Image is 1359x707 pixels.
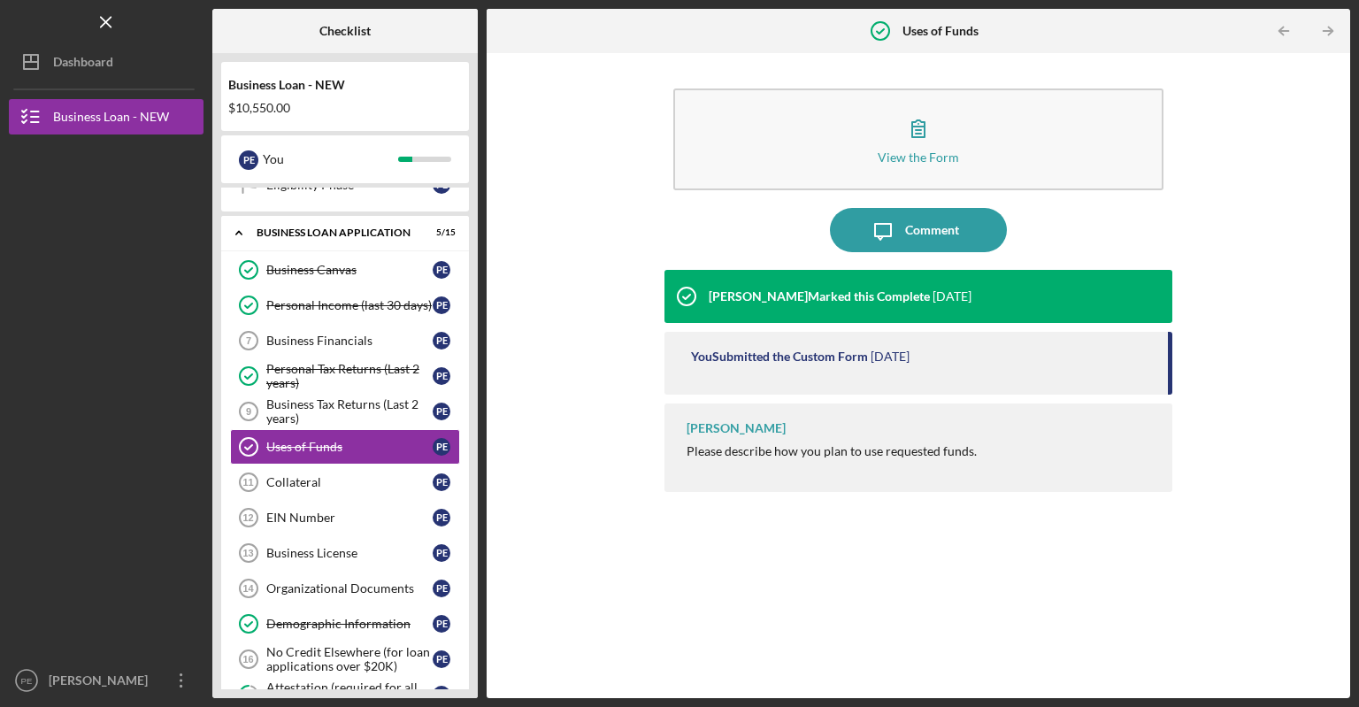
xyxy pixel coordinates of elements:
[53,99,169,139] div: Business Loan - NEW
[228,78,462,92] div: Business Loan - NEW
[246,335,251,346] tspan: 7
[433,296,450,314] div: P E
[21,676,33,686] text: PE
[230,429,460,465] a: Uses of FundsPE
[687,421,786,435] div: [PERSON_NAME]
[319,24,371,38] b: Checklist
[691,350,868,364] div: You Submitted the Custom Form
[242,583,254,594] tspan: 14
[230,252,460,288] a: Business CanvasPE
[44,663,159,703] div: [PERSON_NAME]
[433,544,450,562] div: P E
[266,298,433,312] div: Personal Income (last 30 days)
[266,362,433,390] div: Personal Tax Returns (Last 2 years)
[933,289,971,304] time: 2025-09-29 14:55
[830,208,1007,252] button: Comment
[424,227,456,238] div: 5 / 15
[433,615,450,633] div: P E
[266,511,433,525] div: EIN Number
[9,44,203,80] button: Dashboard
[243,689,255,701] tspan: 17
[9,99,203,134] button: Business Loan - NEW
[230,288,460,323] a: Personal Income (last 30 days)PE
[242,477,253,488] tspan: 11
[230,358,460,394] a: Personal Tax Returns (Last 2 years)PE
[242,654,253,665] tspan: 16
[246,406,251,417] tspan: 9
[266,581,433,596] div: Organizational Documents
[239,150,258,170] div: P E
[433,403,450,420] div: P E
[433,580,450,597] div: P E
[230,394,460,429] a: 9Business Tax Returns (Last 2 years)PE
[709,289,930,304] div: [PERSON_NAME] Marked this Complete
[266,645,433,673] div: No Credit Elsewhere (for loan applications over $20K)
[433,367,450,385] div: P E
[230,571,460,606] a: 14Organizational DocumentsPE
[433,332,450,350] div: P E
[266,440,433,454] div: Uses of Funds
[53,44,113,84] div: Dashboard
[902,24,979,38] b: Uses of Funds
[878,150,959,164] div: View the Form
[266,334,433,348] div: Business Financials
[433,261,450,279] div: P E
[433,650,450,668] div: P E
[433,686,450,703] div: P E
[263,144,398,174] div: You
[230,642,460,677] a: 16No Credit Elsewhere (for loan applications over $20K)PE
[230,500,460,535] a: 12EIN NumberPE
[266,546,433,560] div: Business License
[9,663,203,698] button: PE[PERSON_NAME]
[242,548,253,558] tspan: 13
[266,475,433,489] div: Collateral
[433,509,450,526] div: P E
[266,397,433,426] div: Business Tax Returns (Last 2 years)
[433,473,450,491] div: P E
[242,512,253,523] tspan: 12
[673,88,1163,190] button: View the Form
[905,208,959,252] div: Comment
[257,227,411,238] div: BUSINESS LOAN APPLICATION
[433,438,450,456] div: P E
[230,606,460,642] a: Demographic InformationPE
[266,617,433,631] div: Demographic Information
[266,263,433,277] div: Business Canvas
[871,350,910,364] time: 2025-09-26 04:01
[228,101,462,115] div: $10,550.00
[230,167,460,203] a: Eligibility PhasePE
[230,465,460,500] a: 11CollateralPE
[687,444,977,458] div: Please describe how you plan to use requested funds.
[230,535,460,571] a: 13Business LicensePE
[230,323,460,358] a: 7Business FinancialsPE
